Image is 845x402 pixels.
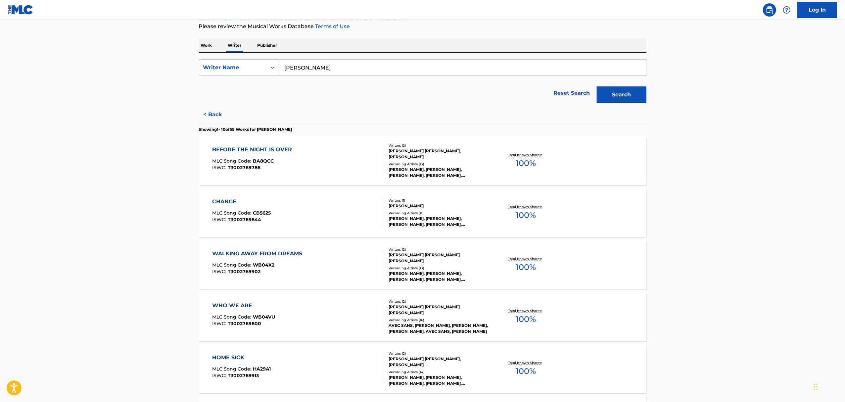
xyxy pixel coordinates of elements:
[389,271,489,282] div: [PERSON_NAME], [PERSON_NAME], [PERSON_NAME], [PERSON_NAME], [PERSON_NAME], [PERSON_NAME]
[212,262,253,268] span: MLC Song Code :
[212,217,228,223] span: ISWC :
[516,365,536,377] span: 100 %
[389,198,489,203] div: Writers ( 1 )
[228,321,261,327] span: T3002769800
[763,3,776,17] a: Public Search
[516,261,536,273] span: 100 %
[253,366,271,372] span: HA29A1
[199,106,239,123] button: < Back
[199,136,646,185] a: BEFORE THE NIGHT IS OVERMLC Song Code:BA8QCCISWC:T3002769786Writers (2)[PERSON_NAME] [PERSON_NAME...
[212,302,275,310] div: WHO WE ARE
[212,250,305,258] div: WALKING AWAY FROM DREAMS
[389,266,489,271] div: Recording Artists ( 13 )
[516,209,536,221] span: 100 %
[228,269,260,275] span: T3002769902
[389,299,489,304] div: Writers ( 2 )
[199,344,646,393] a: HOME SICKMLC Song Code:HA29A1ISWC:T3002769913Writers (2)[PERSON_NAME] [PERSON_NAME], [PERSON_NAME...
[314,23,350,29] a: Terms of Use
[389,216,489,227] div: [PERSON_NAME], [PERSON_NAME], [PERSON_NAME], [PERSON_NAME], [PERSON_NAME], [PERSON_NAME]
[212,146,295,154] div: BEFORE THE NIGHT IS OVER
[389,318,489,323] div: Recording Artists ( 16 )
[253,158,274,164] span: BA8QCC
[199,126,292,132] p: Showing 1 - 10 of 59 Works for [PERSON_NAME]
[389,143,489,148] div: Writers ( 2 )
[508,308,543,313] p: Total Known Shares:
[253,210,271,216] span: CB5625
[228,217,261,223] span: T3002769844
[508,152,543,157] p: Total Known Shares:
[212,269,228,275] span: ISWC :
[389,203,489,209] div: [PERSON_NAME]
[389,252,489,264] div: [PERSON_NAME] [PERSON_NAME] [PERSON_NAME]
[199,23,646,30] p: Please review the Musical Works Database
[253,262,274,268] span: WB04X2
[389,375,489,386] div: [PERSON_NAME], [PERSON_NAME], [PERSON_NAME], [PERSON_NAME], [PERSON_NAME], [PERSON_NAME]|[PERSON_...
[256,38,279,52] p: Publisher
[597,86,646,103] button: Search
[212,158,253,164] span: MLC Song Code :
[228,373,259,378] span: T3002769913
[212,210,253,216] span: MLC Song Code :
[508,360,543,365] p: Total Known Shares:
[199,240,646,289] a: WALKING AWAY FROM DREAMSMLC Song Code:WB04X2ISWC:T3002769902Writers (2)[PERSON_NAME] [PERSON_NAME...
[253,314,275,320] span: WB04VU
[212,198,271,206] div: CHANGE
[212,165,228,171] span: ISWC :
[226,38,244,52] p: Writer
[389,162,489,167] div: Recording Artists ( 13 )
[212,366,253,372] span: MLC Song Code :
[814,377,818,397] div: Drag
[389,304,489,316] div: [PERSON_NAME] [PERSON_NAME] [PERSON_NAME]
[783,6,791,14] img: help
[389,148,489,160] div: [PERSON_NAME] [PERSON_NAME], [PERSON_NAME]
[797,2,837,18] a: Log In
[516,313,536,325] span: 100 %
[212,373,228,378] span: ISWC :
[389,323,489,334] div: AVEC SANS, [PERSON_NAME], [PERSON_NAME], [PERSON_NAME], AVEC SANS, [PERSON_NAME]
[508,256,543,261] p: Total Known Shares:
[199,38,214,52] p: Work
[389,211,489,216] div: Recording Artists ( 11 )
[199,188,646,237] a: CHANGEMLC Song Code:CB5625ISWC:T3002769844Writers (1)[PERSON_NAME]Recording Artists (11)[PERSON_N...
[199,292,646,341] a: WHO WE AREMLC Song Code:WB04VUISWC:T3002769800Writers (2)[PERSON_NAME] [PERSON_NAME] [PERSON_NAME...
[389,351,489,356] div: Writers ( 2 )
[516,157,536,169] span: 100 %
[389,370,489,375] div: Recording Artists ( 14 )
[780,3,793,17] div: Help
[8,5,33,15] img: MLC Logo
[389,167,489,178] div: [PERSON_NAME], [PERSON_NAME], [PERSON_NAME], [PERSON_NAME], [PERSON_NAME], [PERSON_NAME]
[203,64,263,72] div: Writer Name
[228,165,260,171] span: T3002769786
[389,356,489,368] div: [PERSON_NAME] [PERSON_NAME], [PERSON_NAME]
[199,59,646,106] form: Search Form
[812,370,845,402] iframe: Chat Widget
[212,321,228,327] span: ISWC :
[212,354,271,362] div: HOME SICK
[389,247,489,252] div: Writers ( 2 )
[550,86,593,100] a: Reset Search
[766,6,774,14] img: search
[212,314,253,320] span: MLC Song Code :
[508,204,543,209] p: Total Known Shares:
